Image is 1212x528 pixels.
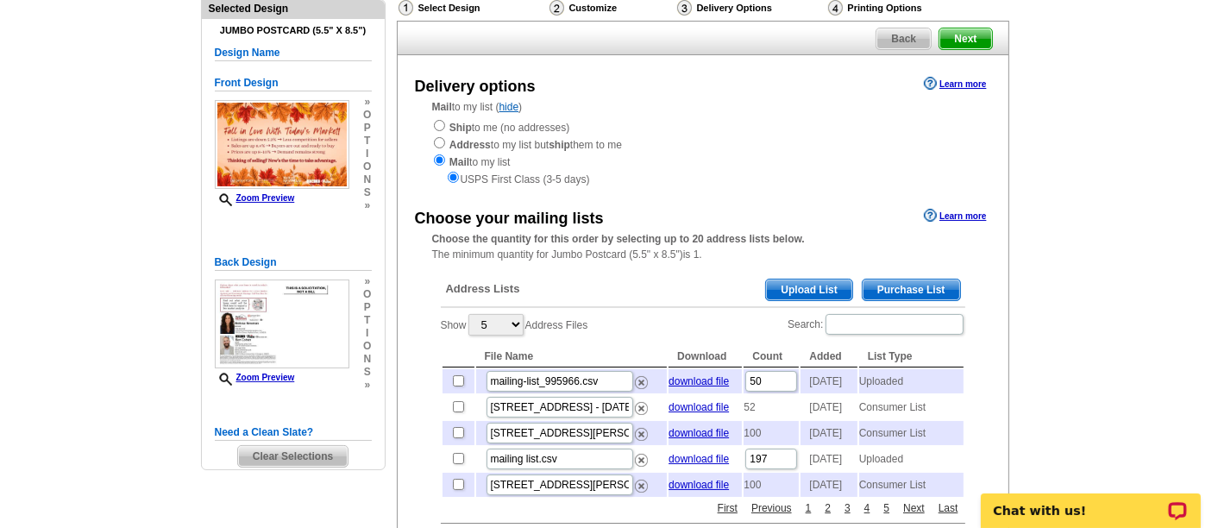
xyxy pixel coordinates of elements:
[468,314,524,336] select: ShowAddress Files
[363,122,371,135] span: p
[215,45,372,61] h5: Design Name
[939,28,991,49] span: Next
[801,500,816,516] a: 1
[970,474,1212,528] iframe: LiveChat chat widget
[415,75,536,98] div: Delivery options
[713,500,742,516] a: First
[747,500,796,516] a: Previous
[363,148,371,160] span: i
[635,376,648,389] img: delete.png
[669,479,729,491] a: download file
[215,255,372,271] h5: Back Design
[449,156,469,168] strong: Mail
[635,424,648,437] a: Remove this list
[449,139,491,151] strong: Address
[363,314,371,327] span: t
[215,193,295,203] a: Zoom Preview
[635,476,648,488] a: Remove this list
[669,375,729,387] a: download file
[840,500,855,516] a: 3
[363,109,371,122] span: o
[766,280,851,300] span: Upload List
[238,446,348,467] span: Clear Selections
[635,399,648,411] a: Remove this list
[801,473,857,497] td: [DATE]
[924,77,986,91] a: Learn more
[669,427,729,439] a: download file
[499,101,519,113] a: hide
[432,118,974,187] div: to me (no addresses) to my list but them to me to my list
[363,301,371,314] span: p
[859,369,964,393] td: Uploaded
[215,25,372,36] h4: Jumbo Postcard (5.5" x 8.5")
[363,96,371,109] span: »
[215,100,349,189] img: small-thumb.jpg
[788,312,964,336] label: Search:
[924,209,986,223] a: Learn more
[744,346,799,368] th: Count
[744,421,799,445] td: 100
[863,280,960,300] span: Purchase List
[215,280,349,368] img: small-thumb.jpg
[635,454,648,467] img: delete.png
[635,402,648,415] img: delete.png
[635,373,648,385] a: Remove this list
[744,473,799,497] td: 100
[449,122,472,134] strong: Ship
[859,346,964,368] th: List Type
[363,366,371,379] span: s
[879,500,894,516] a: 5
[363,160,371,173] span: o
[876,28,931,49] span: Back
[801,346,857,368] th: Added
[801,395,857,419] td: [DATE]
[363,340,371,353] span: o
[801,369,857,393] td: [DATE]
[826,314,964,335] input: Search:
[801,421,857,445] td: [DATE]
[363,186,371,199] span: s
[415,207,604,230] div: Choose your mailing lists
[801,447,857,471] td: [DATE]
[398,231,1008,262] div: The minimum quantity for Jumbo Postcard (5.5" x 8.5")is 1.
[432,233,805,245] strong: Choose the quantity for this order by selecting up to 20 address lists below.
[860,500,875,516] a: 4
[635,428,648,441] img: delete.png
[446,281,520,297] span: Address Lists
[432,101,452,113] strong: Mail
[635,480,648,493] img: delete.png
[820,500,835,516] a: 2
[859,473,964,497] td: Consumer List
[934,500,963,516] a: Last
[876,28,932,50] a: Back
[432,170,974,187] div: USPS First Class (3-5 days)
[215,75,372,91] h5: Front Design
[635,450,648,462] a: Remove this list
[363,327,371,340] span: i
[363,288,371,301] span: o
[363,353,371,366] span: n
[363,135,371,148] span: t
[215,373,295,382] a: Zoom Preview
[669,346,742,368] th: Download
[476,346,668,368] th: File Name
[859,395,964,419] td: Consumer List
[363,173,371,186] span: n
[398,99,1008,187] div: to my list ( )
[669,401,729,413] a: download file
[215,424,372,441] h5: Need a Clean Slate?
[669,453,729,465] a: download file
[899,500,929,516] a: Next
[363,379,371,392] span: »
[549,139,570,151] strong: ship
[441,312,588,337] label: Show Address Files
[363,275,371,288] span: »
[859,447,964,471] td: Uploaded
[363,199,371,212] span: »
[859,421,964,445] td: Consumer List
[744,395,799,419] td: 52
